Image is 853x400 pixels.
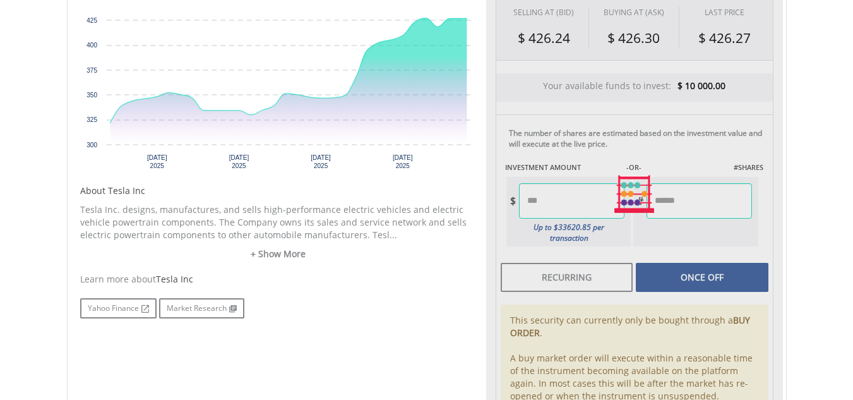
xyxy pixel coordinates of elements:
a: Market Research [159,298,244,318]
text: 400 [86,42,97,49]
text: [DATE] 2025 [229,154,249,169]
text: 350 [86,92,97,99]
text: 300 [86,142,97,148]
text: 425 [86,17,97,24]
div: Learn more about [80,273,477,286]
text: 375 [86,67,97,74]
p: Tesla Inc. designs, manufactures, and sells high-performance electric vehicles and electric vehic... [80,203,477,241]
text: [DATE] 2025 [147,154,167,169]
text: [DATE] 2025 [311,154,331,169]
text: 325 [86,116,97,123]
span: Tesla Inc [156,273,193,285]
h5: About Tesla Inc [80,185,477,197]
a: Yahoo Finance [80,298,157,318]
text: [DATE] 2025 [393,154,413,169]
a: + Show More [80,248,477,260]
